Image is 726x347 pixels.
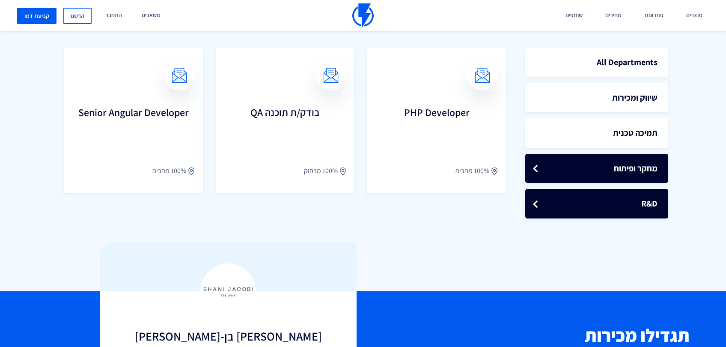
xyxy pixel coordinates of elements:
a: R&D [525,189,668,218]
h3: [PERSON_NAME] בן-[PERSON_NAME] [117,330,339,343]
span: 100% מרחוק [304,166,338,176]
h3: PHP Developer [376,107,497,141]
img: email.svg [324,68,339,83]
img: email.svg [172,68,187,83]
a: מחקר ופיתוח [525,154,668,183]
a: הרשם [63,8,92,24]
img: location.svg [491,167,497,176]
h3: בודק/ת תוכנה QA [224,107,346,141]
a: תמיכה טכנית [525,118,668,148]
h3: Senior Angular Developer [73,107,194,141]
span: 100% מהבית [455,166,489,176]
img: location.svg [340,167,346,176]
a: בודק/ת תוכנה QA 100% מרחוק [216,48,354,193]
img: email.svg [475,68,490,83]
span: 100% מהבית [152,166,186,176]
a: All Departments [525,48,668,77]
img: location.svg [188,167,194,176]
a: Senior Angular Developer 100% מהבית [64,48,203,193]
a: PHP Developer 100% מהבית [367,48,506,193]
a: שיווק ומכירות [525,83,668,113]
img: Feedback [200,263,256,319]
a: קביעת דמו [17,8,57,24]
